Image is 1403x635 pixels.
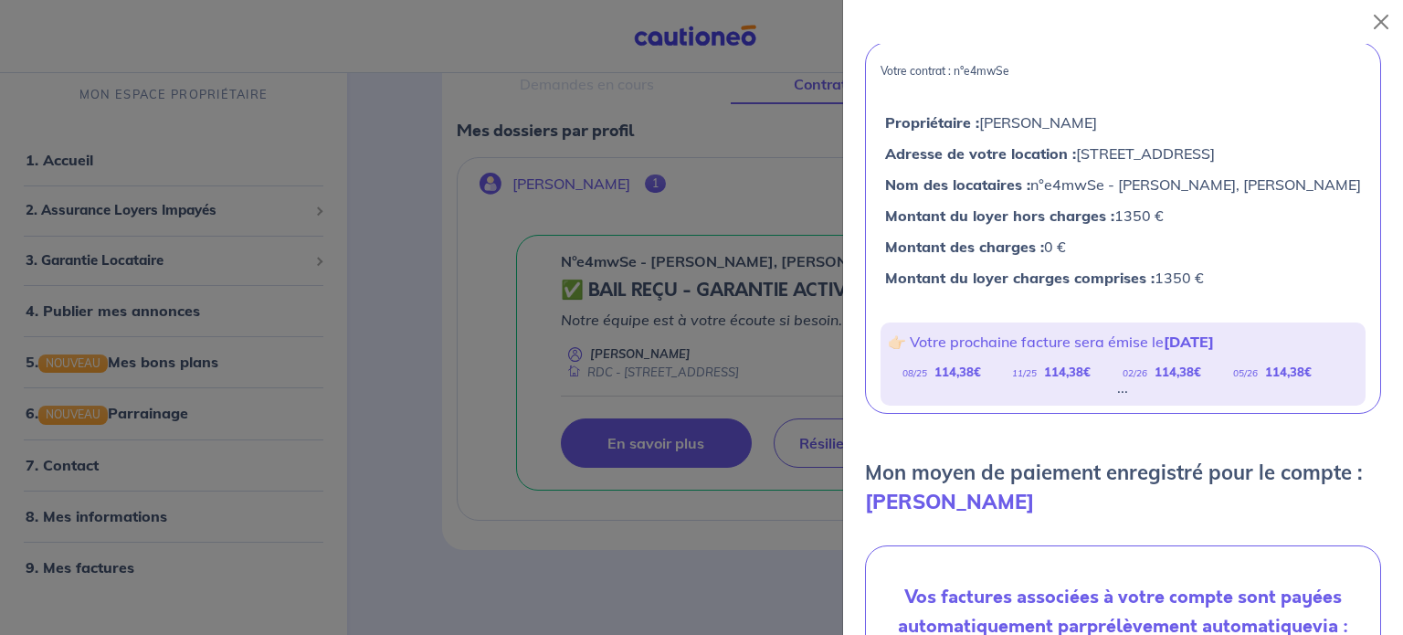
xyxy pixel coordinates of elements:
[1233,367,1258,379] em: 05/26
[885,204,1361,228] p: 1350 €
[885,266,1361,290] p: 1350 €
[881,65,1366,78] p: Votre contrat : n°e4mwSe
[1123,367,1147,379] em: 02/26
[1164,333,1214,351] strong: [DATE]
[1117,384,1128,391] div: ...
[885,269,1155,287] strong: Montant du loyer charges comprises :
[885,235,1361,259] p: 0 €
[888,330,1358,354] p: 👉🏻 Votre prochaine facture sera émise le
[885,206,1114,225] strong: Montant du loyer hors charges :
[865,489,1034,514] strong: [PERSON_NAME]
[1044,365,1091,379] strong: 114,38 €
[865,458,1381,516] p: Mon moyen de paiement enregistré pour le compte :
[885,111,1361,134] p: [PERSON_NAME]
[885,142,1361,165] p: [STREET_ADDRESS]
[902,367,927,379] em: 08/25
[1155,365,1201,379] strong: 114,38 €
[885,144,1076,163] strong: Adresse de votre location :
[1366,7,1396,37] button: Close
[934,365,981,379] strong: 114,38 €
[1012,367,1037,379] em: 11/25
[885,173,1361,196] p: n°e4mwSe - [PERSON_NAME], [PERSON_NAME]
[1265,365,1312,379] strong: 114,38 €
[885,238,1044,256] strong: Montant des charges :
[885,113,979,132] strong: Propriétaire :
[885,175,1030,194] strong: Nom des locataires :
